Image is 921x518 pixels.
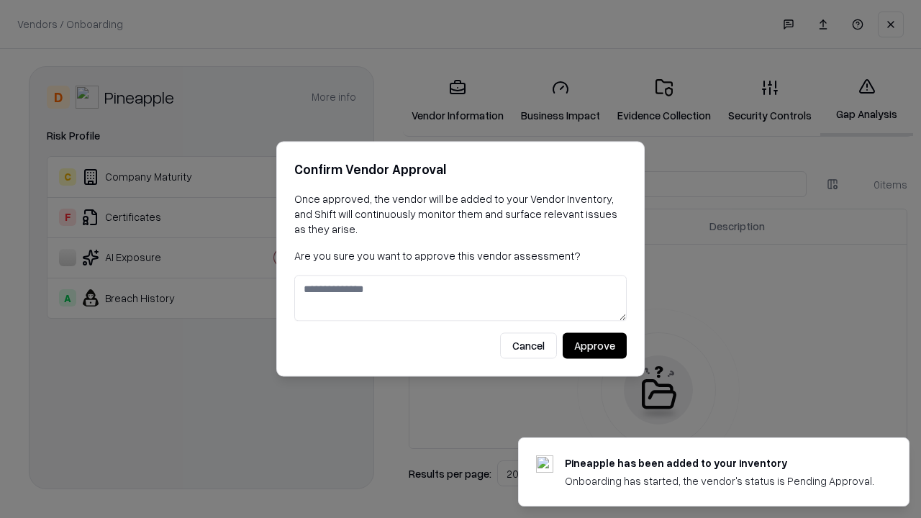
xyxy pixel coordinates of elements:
div: Onboarding has started, the vendor's status is Pending Approval. [565,473,874,489]
h2: Confirm Vendor Approval [294,159,627,180]
p: Are you sure you want to approve this vendor assessment? [294,248,627,263]
button: Cancel [500,333,557,359]
p: Once approved, the vendor will be added to your Vendor Inventory, and Shift will continuously mon... [294,191,627,237]
button: Approve [563,333,627,359]
img: pineappleenergy.com [536,455,553,473]
div: Pineapple has been added to your inventory [565,455,874,471]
